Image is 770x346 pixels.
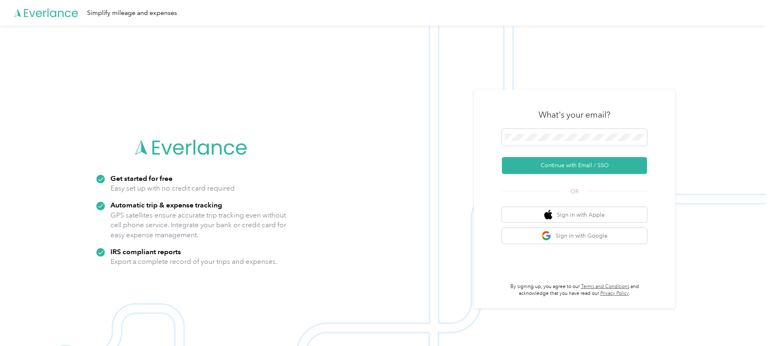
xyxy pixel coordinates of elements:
[110,210,287,240] p: GPS satellites ensure accurate trip tracking even without cell phone service. Integrate your bank...
[110,174,173,182] strong: Get started for free
[539,109,610,120] h3: What's your email?
[87,8,177,18] div: Simplify mileage and expenses
[502,207,647,223] button: apple logoSign in with Apple
[581,284,629,290] a: Terms and Conditions
[502,157,647,174] button: Continue with Email / SSO
[541,231,551,241] img: google logo
[502,283,647,297] p: By signing up, you agree to our and acknowledge that you have read our .
[110,183,235,193] p: Easy set up with no credit card required
[110,201,222,209] strong: Automatic trip & expense tracking
[502,228,647,244] button: google logoSign in with Google
[544,210,552,220] img: apple logo
[560,187,589,196] span: OR
[110,247,181,256] strong: IRS compliant reports
[600,290,629,296] a: Privacy Policy
[110,257,277,267] p: Export a complete record of your trips and expenses.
